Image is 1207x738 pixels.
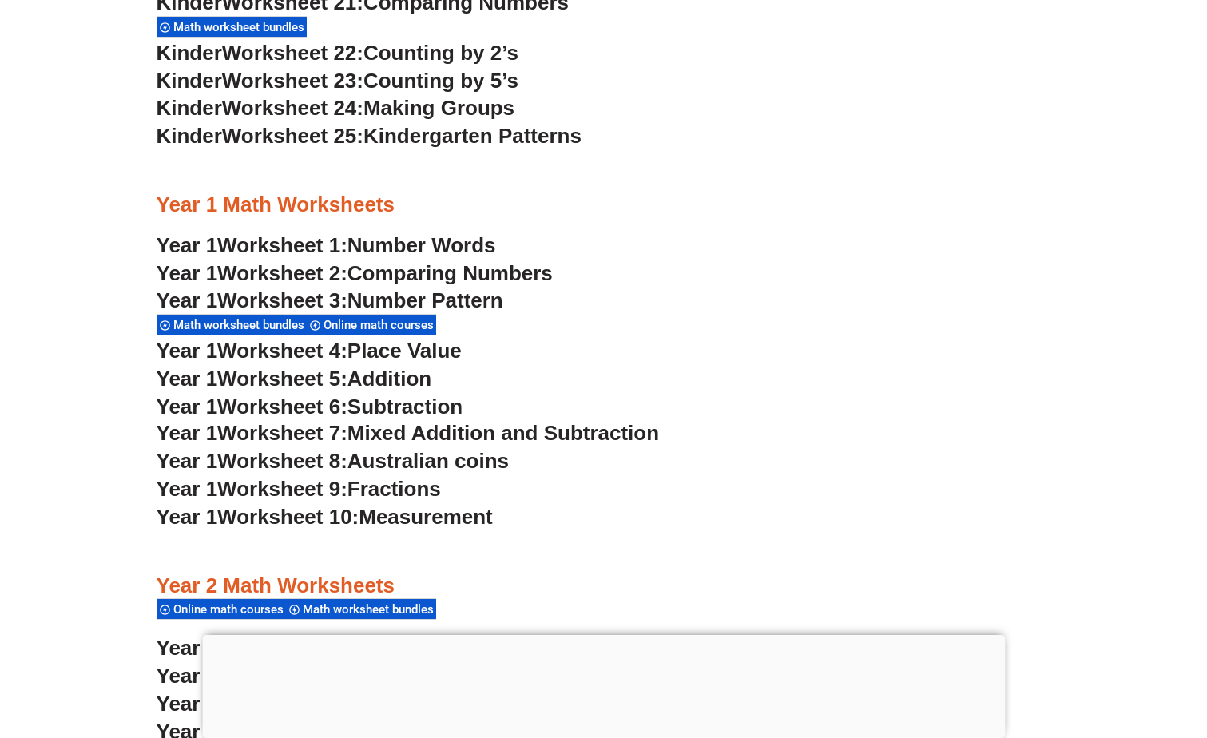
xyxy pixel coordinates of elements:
span: Making Groups [363,96,514,120]
span: Online math courses [173,602,288,617]
span: Worksheet 6: [217,395,347,419]
a: Year 1Worksheet 8:Australian coins [157,449,509,473]
div: Online math courses [307,314,436,335]
a: Year 2 Worksheet 2:Place Value [157,664,468,688]
a: Year 2 Worksheet 3:Rounding [157,692,451,716]
a: Year 1Worksheet 9:Fractions [157,477,441,501]
div: Math worksheet bundles [157,16,307,38]
span: Year 2 Worksheet 1: [157,636,354,660]
a: Year 1Worksheet 4:Place Value [157,339,462,363]
div: Online math courses [157,598,286,620]
a: Year 1Worksheet 5:Addition [157,367,432,391]
span: Kinder [157,96,222,120]
span: Worksheet 1: [217,233,347,257]
span: Kinder [157,69,222,93]
span: Place Value [347,339,462,363]
span: Worksheet 24: [222,96,363,120]
a: Year 1Worksheet 2:Comparing Numbers [157,261,553,285]
iframe: Advertisement [202,635,1005,734]
span: Counting by 5’s [363,69,518,93]
a: Year 1Worksheet 3:Number Pattern [157,288,503,312]
a: Year 1Worksheet 7:Mixed Addition and Subtraction [157,421,660,445]
span: Worksheet 2: [217,261,347,285]
span: Math worksheet bundles [303,602,439,617]
span: Worksheet 22: [222,41,363,65]
span: Number Words [347,233,496,257]
span: Worksheet 8: [217,449,347,473]
h3: Year 1 Math Worksheets [157,192,1051,219]
a: Year 1Worksheet 1:Number Words [157,233,496,257]
span: Online math courses [324,318,439,332]
span: Worksheet 3: [217,288,347,312]
h3: Year 2 Math Worksheets [157,573,1051,600]
span: Addition [347,367,431,391]
span: Counting by 2’s [363,41,518,65]
span: Year 2 Worksheet 2: [157,664,354,688]
span: Comparing Numbers [347,261,553,285]
iframe: Chat Widget [941,557,1207,738]
div: Math worksheet bundles [286,598,436,620]
a: Year 1Worksheet 10:Measurement [157,505,493,529]
span: Worksheet 25: [222,124,363,148]
span: Measurement [359,505,493,529]
span: Subtraction [347,395,463,419]
span: Kindergarten Patterns [363,124,582,148]
div: Math worksheet bundles [157,314,307,335]
span: Kinder [157,124,222,148]
span: Australian coins [347,449,509,473]
span: Worksheet 7: [217,421,347,445]
span: Fractions [347,477,441,501]
span: Worksheet 23: [222,69,363,93]
span: Worksheet 5: [217,367,347,391]
span: Worksheet 9: [217,477,347,501]
span: Year 2 Worksheet 3: [157,692,354,716]
span: Mixed Addition and Subtraction [347,421,659,445]
a: Year 2 Worksheet 1:Skip Counting [157,636,494,660]
span: Worksheet 10: [217,505,359,529]
span: Math worksheet bundles [173,318,309,332]
a: Year 1Worksheet 6:Subtraction [157,395,463,419]
span: Math worksheet bundles [173,20,309,34]
span: Kinder [157,41,222,65]
span: Worksheet 4: [217,339,347,363]
span: Number Pattern [347,288,503,312]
